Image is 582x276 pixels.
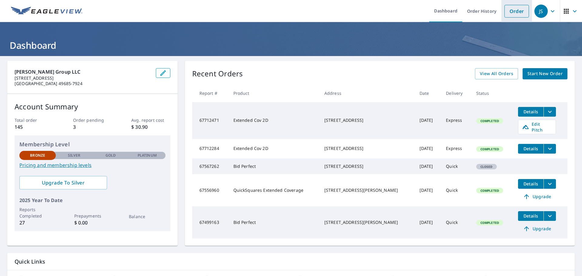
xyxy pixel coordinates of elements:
span: Closed [477,165,496,169]
td: [DATE] [415,206,441,238]
th: Delivery [441,84,471,102]
img: EV Logo [11,7,82,16]
td: [DATE] [415,158,441,174]
span: Details [522,181,540,187]
h1: Dashboard [7,39,575,52]
td: Quick [441,206,471,238]
td: 67567262 [192,158,229,174]
p: Avg. report cost [131,117,170,123]
button: detailsBtn-67712284 [518,144,544,154]
th: Product [229,84,319,102]
p: Recent Orders [192,68,243,79]
span: Completed [477,119,503,123]
td: Extended Cov 2D [229,102,319,139]
p: Bronze [30,153,45,158]
td: Bid Perfect [229,158,319,174]
div: [STREET_ADDRESS] [324,163,410,169]
a: Pricing and membership levels [19,161,166,169]
span: Completed [477,221,503,225]
a: View All Orders [475,68,518,79]
a: Upgrade To Silver [19,176,107,189]
td: [DATE] [415,102,441,139]
p: $ 0.00 [74,219,111,226]
td: QuickSquares Extended Coverage [229,174,319,206]
a: Edit Pitch [518,120,556,134]
button: detailsBtn-67556960 [518,179,544,189]
td: Express [441,102,471,139]
p: 27 [19,219,56,226]
a: Order [504,5,529,18]
span: Details [522,146,540,151]
p: Total order [15,117,53,123]
p: Prepayments [74,213,111,219]
p: 2025 Year To Date [19,197,166,204]
span: Upgrade [522,225,552,232]
p: [STREET_ADDRESS] [15,75,151,81]
p: Gold [105,153,116,158]
button: detailsBtn-67712471 [518,107,544,117]
td: [DATE] [415,139,441,158]
p: Reports Completed [19,206,56,219]
td: 67556960 [192,174,229,206]
button: filesDropdownBtn-67556960 [544,179,556,189]
span: Upgrade [522,193,552,200]
p: Membership Level [19,140,166,148]
td: 67712284 [192,139,229,158]
p: $ 30.90 [131,123,170,131]
div: [STREET_ADDRESS] [324,117,410,123]
p: Silver [68,153,81,158]
span: View All Orders [480,70,513,78]
button: filesDropdownBtn-67712471 [544,107,556,117]
a: Start New Order [523,68,567,79]
td: Extended Cov 2D [229,139,319,158]
a: Upgrade [518,192,556,201]
div: [STREET_ADDRESS][PERSON_NAME] [324,219,410,225]
p: 145 [15,123,53,131]
a: Upgrade [518,224,556,234]
th: Date [415,84,441,102]
span: Upgrade To Silver [24,179,102,186]
p: Quick Links [15,258,567,265]
span: Completed [477,147,503,151]
th: Report # [192,84,229,102]
button: filesDropdownBtn-67499163 [544,211,556,221]
td: 67712471 [192,102,229,139]
p: Platinum [138,153,157,158]
div: [STREET_ADDRESS][PERSON_NAME] [324,187,410,193]
p: 3 [73,123,112,131]
td: Quick [441,174,471,206]
td: Express [441,139,471,158]
th: Status [471,84,513,102]
p: [PERSON_NAME] Group LLC [15,68,151,75]
button: detailsBtn-67499163 [518,211,544,221]
span: Details [522,213,540,219]
td: [DATE] [415,174,441,206]
p: Order pending [73,117,112,123]
div: JS [534,5,548,18]
div: [STREET_ADDRESS] [324,145,410,151]
p: Account Summary [15,101,170,112]
td: 67499163 [192,206,229,238]
p: Balance [129,213,165,220]
span: Edit Pitch [522,121,552,133]
span: Start New Order [527,70,563,78]
p: [GEOGRAPHIC_DATA] 49685-7924 [15,81,151,86]
th: Address [319,84,415,102]
td: Bid Perfect [229,206,319,238]
span: Completed [477,188,503,193]
span: Details [522,109,540,115]
button: filesDropdownBtn-67712284 [544,144,556,154]
td: Quick [441,158,471,174]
